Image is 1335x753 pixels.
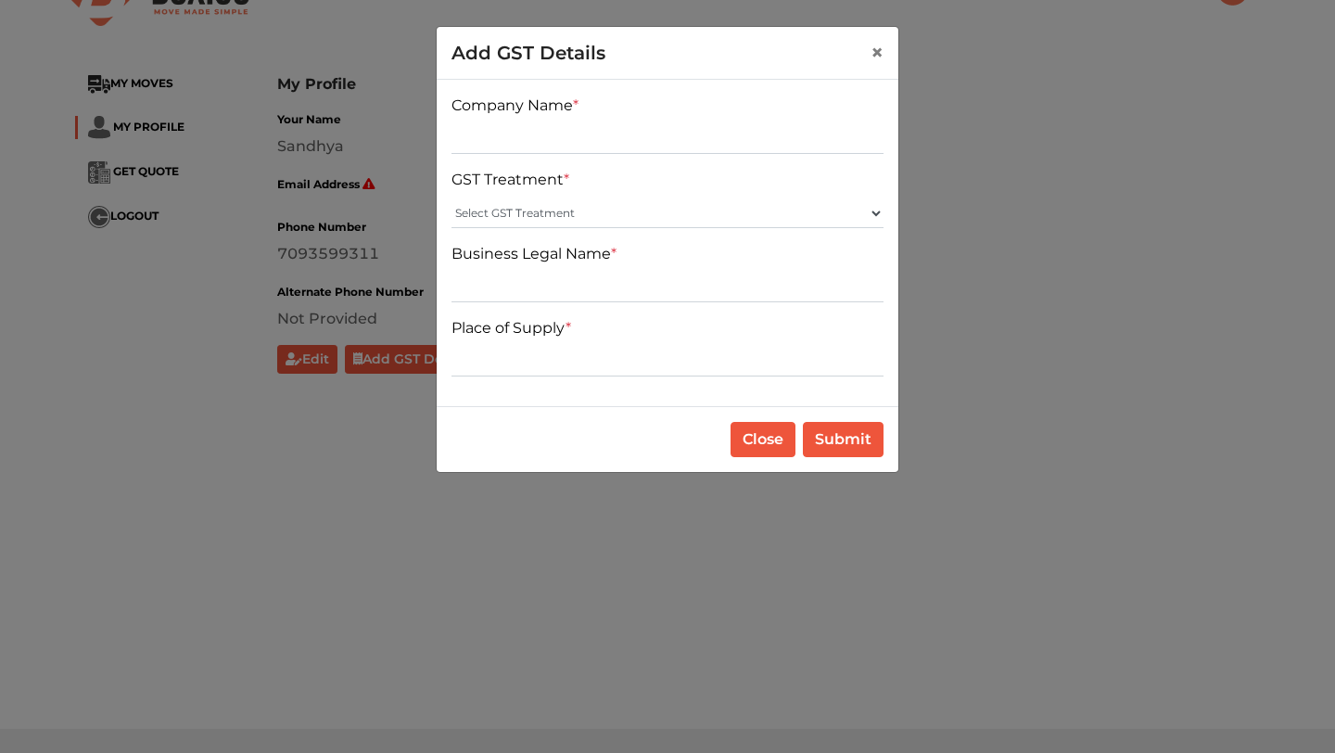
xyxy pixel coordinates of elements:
[451,169,569,191] label: GST Treatment
[856,27,898,79] button: Close
[451,317,571,339] label: Place of Supply
[731,422,795,457] button: Close
[451,95,578,117] label: Company Name
[451,42,605,64] h5: Add GST Details
[451,243,617,265] label: Business Legal Name
[803,422,884,457] button: Submit
[871,39,884,66] span: ×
